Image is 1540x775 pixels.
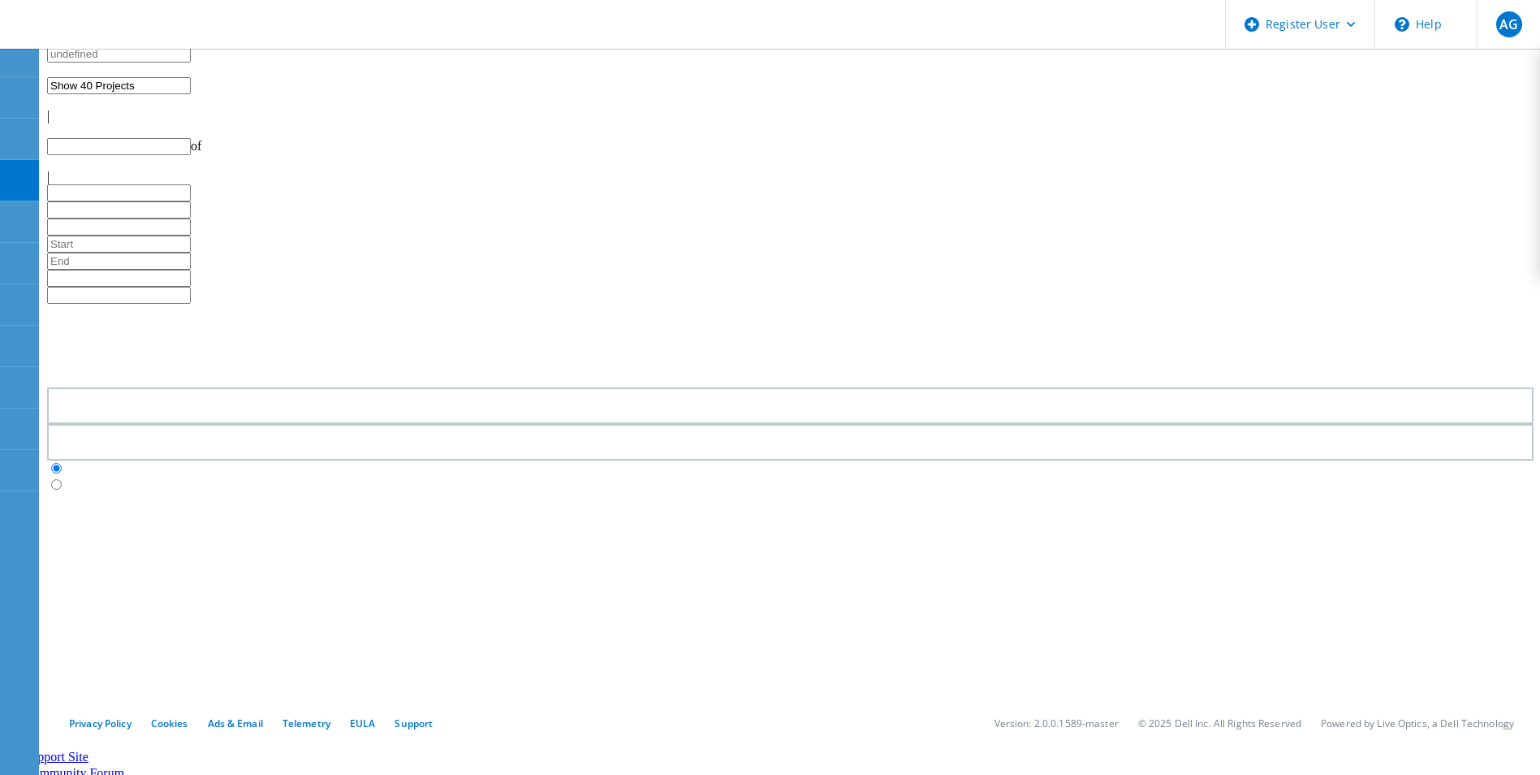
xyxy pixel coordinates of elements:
div: | [47,170,1534,184]
li: Version: 2.0.0.1589-master [994,717,1119,730]
a: Telemetry [283,717,330,730]
a: Cookies [151,717,188,730]
a: EULA [350,717,375,730]
div: | [47,109,1534,123]
span: of [191,139,201,153]
a: Support [395,717,433,730]
li: © 2025 Dell Inc. All Rights Reserved [1138,717,1301,730]
span: AG [1499,18,1518,31]
input: undefined [47,45,191,63]
a: Support Site [24,750,88,764]
input: Start [47,236,191,253]
a: Privacy Policy [69,717,132,730]
a: Live Optics Dashboard [16,32,191,45]
li: Powered by Live Optics, a Dell Technology [1321,717,1514,730]
svg: \n [1395,17,1409,32]
input: End [47,253,191,270]
a: Ads & Email [208,717,263,730]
